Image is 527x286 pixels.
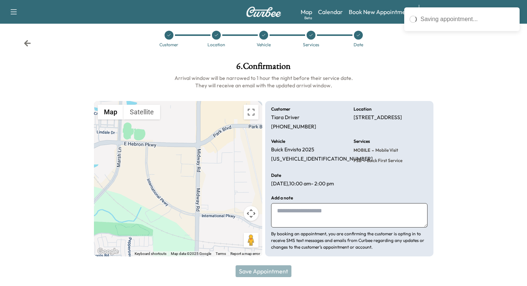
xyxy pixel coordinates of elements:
[420,15,514,24] div: Saving appointment...
[271,181,334,187] p: [DATE] , 10:00 am - 2:00 pm
[159,43,178,47] div: Customer
[171,252,211,256] span: Map data ©2025 Google
[271,147,314,153] p: Buick Envista 2025
[271,156,373,162] p: [US_VEHICLE_IDENTIFICATION_NUMBER]
[301,7,312,16] a: MapBeta
[271,107,290,111] h6: Customer
[370,147,374,154] span: -
[271,139,285,144] h6: Vehicle
[24,40,31,47] div: Back
[354,107,372,111] h6: Location
[135,251,166,256] button: Keyboard shortcuts
[94,62,433,74] h1: 6 . Confirmation
[96,247,120,256] img: Google
[98,105,124,120] button: Show street map
[354,114,402,121] p: [STREET_ADDRESS]
[354,139,370,144] h6: Services
[244,105,259,120] button: Toggle fullscreen view
[303,43,319,47] div: Services
[354,147,370,153] span: MOBILE
[304,15,312,21] div: Beta
[207,43,225,47] div: Location
[349,7,411,16] a: Book New Appointment
[271,173,281,178] h6: Date
[244,206,259,221] button: Map camera controls
[257,43,271,47] div: Vehicle
[246,7,281,17] img: Curbee Logo
[94,74,433,89] h6: Arrival window will be narrowed to 1 hour the night before their service date. They will receive ...
[244,233,259,248] button: Drag Pegman onto the map to open Street View
[362,157,365,164] span: -
[271,114,300,121] p: Tiara Driver
[354,43,363,47] div: Date
[318,7,343,16] a: Calendar
[230,252,260,256] a: Report a map error
[96,247,120,256] a: Open this area in Google Maps (opens a new window)
[271,231,428,250] p: By booking an appointment, you are confirming the customer is opting in to receive SMS text messa...
[271,196,293,200] h6: Add a note
[216,252,226,256] a: Terms
[365,158,402,164] span: Buick First Service
[271,124,316,130] p: [PHONE_NUMBER]
[124,105,160,120] button: Show satellite imagery
[374,147,398,153] span: Mobile Visit
[354,158,362,164] span: FSB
